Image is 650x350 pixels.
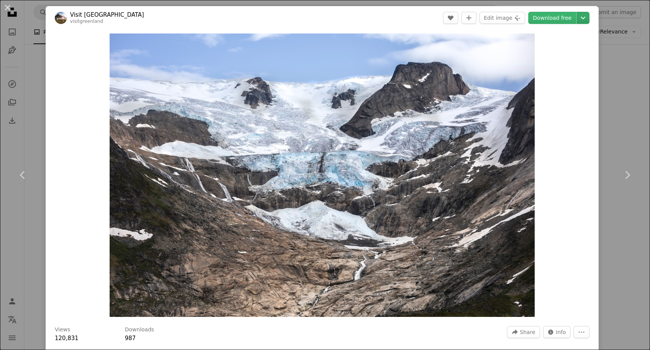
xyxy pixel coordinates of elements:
[543,326,571,338] button: Stats about this image
[520,326,535,338] span: Share
[604,138,650,212] a: Next
[110,33,535,317] img: snow-capped mountain
[443,12,458,24] button: Like
[55,335,78,342] span: 120,831
[125,326,154,334] h3: Downloads
[110,33,535,317] button: Zoom in on this image
[507,326,540,338] button: Share this image
[480,12,525,24] button: Edit image
[528,12,576,24] a: Download free
[55,12,67,24] img: Go to Visit Greenland's profile
[70,19,103,24] a: visitgreenland
[574,326,589,338] button: More Actions
[461,12,476,24] button: Add to Collection
[556,326,566,338] span: Info
[55,326,70,334] h3: Views
[125,335,136,342] span: 987
[577,12,589,24] button: Choose download size
[70,11,144,19] a: Visit [GEOGRAPHIC_DATA]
